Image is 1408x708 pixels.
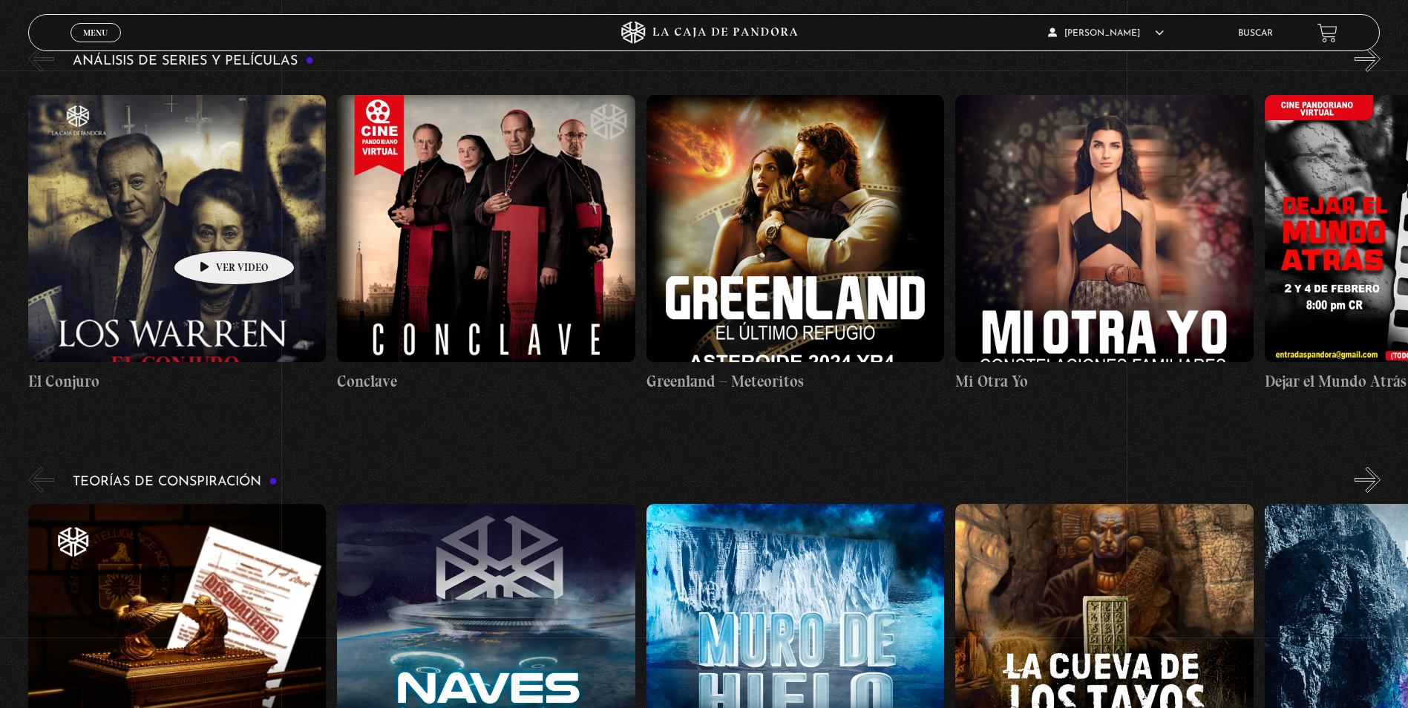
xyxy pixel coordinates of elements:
[83,28,108,37] span: Menu
[28,467,54,493] button: Previous
[28,83,326,404] a: El Conjuro
[28,46,54,72] button: Previous
[1317,23,1337,43] a: View your shopping cart
[955,83,1253,404] a: Mi Otra Yo
[1048,29,1164,38] span: [PERSON_NAME]
[73,54,314,68] h3: Análisis de series y películas
[337,370,635,393] h4: Conclave
[646,370,944,393] h4: Greenland – Meteoritos
[79,41,114,51] span: Cerrar
[73,475,278,489] h3: Teorías de Conspiración
[1355,46,1381,72] button: Next
[337,83,635,404] a: Conclave
[955,370,1253,393] h4: Mi Otra Yo
[1355,467,1381,493] button: Next
[646,83,944,404] a: Greenland – Meteoritos
[28,370,326,393] h4: El Conjuro
[1238,29,1273,38] a: Buscar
